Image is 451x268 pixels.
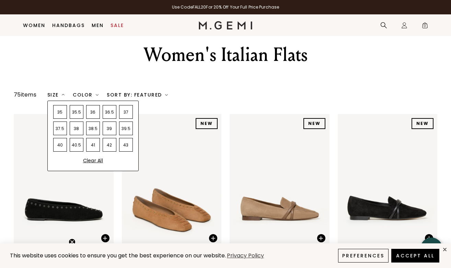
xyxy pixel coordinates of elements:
img: chevron-down.svg [62,93,65,96]
a: Sale [111,23,124,28]
img: The Brenda [338,114,438,247]
a: Women [23,23,45,28]
div: 39 [103,122,116,135]
div: 38 [70,122,83,135]
div: 40.5 [70,138,83,152]
strong: FALL20 [193,4,206,10]
img: The Mina [122,114,222,247]
div: 35.5 [70,105,83,119]
div: Women's Italian Flats [98,42,353,67]
span: This website uses cookies to ensure you get the best experience on our website. [10,252,226,259]
span: 0 [421,23,428,30]
div: NEW [303,118,325,129]
button: Preferences [338,249,389,263]
div: 41 [86,138,100,152]
div: 43 [119,138,133,152]
img: The Brenda [230,114,329,247]
div: 36 [86,105,100,119]
div: Color [73,92,99,98]
div: NEW [196,118,218,129]
a: Handbags [52,23,85,28]
img: The Mina [14,114,114,247]
div: Size [47,92,65,98]
div: 38.5 [86,122,100,135]
img: chevron-down.svg [96,93,99,96]
button: Accept All [391,249,439,263]
div: Sort By: Featured [107,92,168,98]
div: 75 items [14,91,36,99]
div: 42 [103,138,116,152]
button: Close teaser [69,239,76,245]
div: 37.5 [53,122,67,135]
a: Men [92,23,104,28]
div: Clear All [53,157,133,164]
div: 36.5 [103,105,116,119]
a: Privacy Policy (opens in a new tab) [226,252,265,260]
div: 39.5 [119,122,133,135]
div: 40 [53,138,67,152]
img: M.Gemi [199,21,253,29]
div: 35 [53,105,67,119]
div: NEW [412,118,433,129]
img: chevron-down.svg [165,93,168,96]
div: close [442,247,448,252]
div: 37 [119,105,133,119]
